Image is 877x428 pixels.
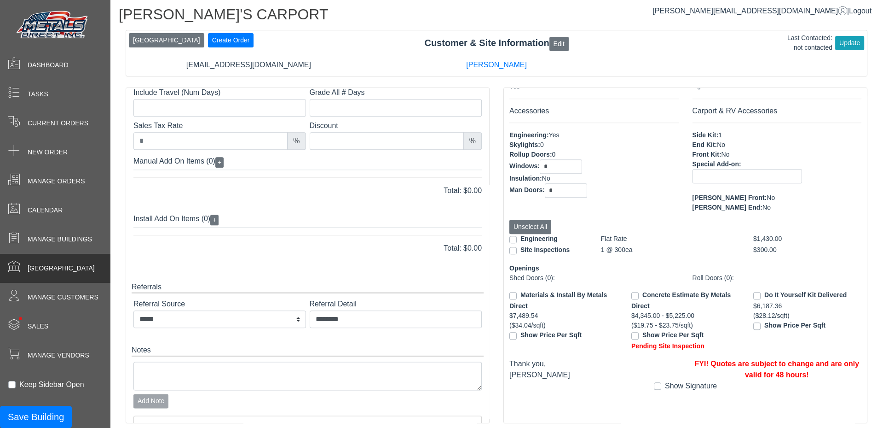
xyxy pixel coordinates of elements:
div: % [287,132,306,150]
div: ($19.75 - $23.75/sqft) [631,321,739,330]
div: Roll Doors (0): [692,273,862,283]
div: | [652,6,871,17]
label: Grade All # Days [310,87,482,98]
span: Anchors: [631,82,659,89]
div: Install Add On Items (0) [133,211,482,228]
div: Referrals [132,281,484,293]
div: Engineering [502,234,594,245]
label: Referral Source [133,299,306,310]
div: Flat Rate [594,234,746,245]
span: slab w/ footings [659,82,704,89]
button: Unselect All [509,220,551,234]
span: End Kit: [692,141,717,148]
span: 1 [718,131,722,139]
label: Referral Detail [310,299,482,310]
div: Show Price Per Sqft [509,330,617,341]
span: Man Doors: [509,186,545,193]
span: Manage Customers [28,293,98,302]
a: [PERSON_NAME][EMAIL_ADDRESS][DOMAIN_NAME] [652,7,847,15]
div: Customer & Site Information [126,36,867,51]
span: Special Add-on: [692,160,741,168]
span: [GEOGRAPHIC_DATA] [28,264,95,273]
label: Sales Tax Rate [133,120,306,131]
span: Yes [549,131,560,139]
button: Edit [549,37,569,51]
span: Sales [28,322,48,331]
div: % [463,132,482,150]
span: Manage Vendors [28,351,89,360]
button: Add Note [133,394,168,408]
h6: Carport & RV Accessories [692,106,862,115]
span: • [9,304,32,334]
button: Create Order [208,33,254,47]
div: Openings [509,264,861,273]
div: $6,187.36 [753,301,861,311]
span: Logout [849,7,871,15]
span: Tasks [28,89,48,99]
div: $4,345.00 - $5,225.00 [631,311,739,330]
a: [PERSON_NAME] [466,61,527,69]
span: Skylights: [509,141,540,148]
span: Side Kit: [692,131,719,139]
div: Thank you, [PERSON_NAME] [509,358,679,381]
label: Discount [310,120,482,131]
div: Last Contacted: not contacted [787,33,832,53]
h6: Accessories [509,106,679,115]
h1: [PERSON_NAME]'S CARPORT [119,6,874,26]
img: Metals Direct Inc Logo [14,8,92,42]
button: + [210,215,219,225]
div: Show Price Per Sqft [631,330,739,341]
span: No [542,175,550,182]
div: Show Price Per Sqft [753,321,861,332]
span: Manage Buildings [28,235,92,244]
div: Notes [132,345,484,356]
span: [PERSON_NAME] End: [692,204,762,211]
span: 0 [540,141,544,148]
label: Keep Sidebar Open [19,379,84,390]
div: Total: $0.00 [127,243,489,254]
span: Insulation: [509,175,542,182]
button: [GEOGRAPHIC_DATA] [129,33,204,47]
div: FYI! Quotes are subject to change and are only valid for 48 hours! [692,358,862,381]
label: Show Signature [665,381,717,392]
div: Site Inspections [502,245,594,256]
div: Shed Doors (0): [509,273,679,283]
button: + [215,157,224,168]
span: Dashboard [28,60,69,70]
div: Manual Add On Items (0) [133,153,482,170]
div: Materials & Install By Metals Direct [509,290,617,311]
div: Do It Yourself Kit Delivered [753,290,861,301]
span: Engineering: [509,131,549,139]
span: [PERSON_NAME] Front: [692,194,767,201]
div: 1 @ 300ea [594,245,746,256]
span: Front Kit: [692,151,721,158]
div: $7,489.54 [509,311,617,321]
span: Manage Orders [28,176,85,186]
span: Windows: [509,162,540,170]
div: [EMAIL_ADDRESS][DOMAIN_NAME] [125,59,373,70]
span: Calendar [28,205,63,215]
span: Current Orders [28,118,88,128]
span: New Order [28,147,68,157]
button: Update [835,36,864,50]
span: 0 [552,151,556,158]
div: ($28.12/sqft) [753,311,861,321]
span: No [762,204,771,211]
div: $300.00 [746,245,838,256]
label: Include Travel (Num Days) [133,87,306,98]
div: ($34.04/sqft) [509,321,617,341]
span: No [767,194,775,201]
div: Total: $0.00 [127,185,489,196]
span: No [717,141,725,148]
div: Concrete Estimate By Metals Direct [631,290,739,311]
div: Pending Site Inspection [631,341,739,351]
div: $1,430.00 [746,234,838,245]
span: No [721,151,729,158]
span: Rollup Doors: [509,151,552,158]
